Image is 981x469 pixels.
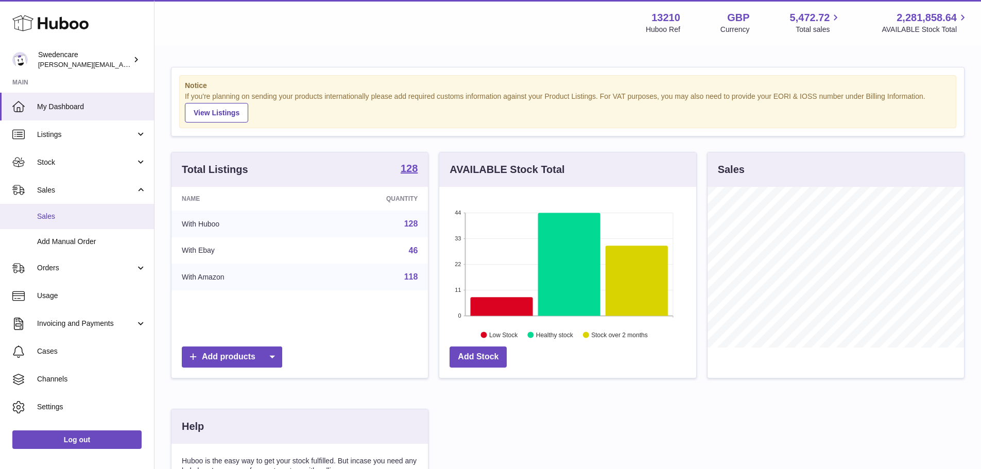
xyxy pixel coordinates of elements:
span: Settings [37,402,146,412]
span: Orders [37,263,135,273]
text: 44 [455,210,461,216]
text: Stock over 2 months [592,331,648,338]
text: Low Stock [489,331,518,338]
span: [PERSON_NAME][EMAIL_ADDRESS][DOMAIN_NAME] [38,60,206,68]
div: Swedencare [38,50,131,70]
th: Name [171,187,312,211]
td: With Amazon [171,264,312,290]
td: With Ebay [171,237,312,264]
strong: 13210 [651,11,680,25]
span: 5,472.72 [790,11,830,25]
a: Log out [12,430,142,449]
text: 22 [455,261,461,267]
div: If you're planning on sending your products internationally please add required customs informati... [185,92,951,123]
span: Invoicing and Payments [37,319,135,328]
a: 128 [404,219,418,228]
span: Channels [37,374,146,384]
text: Healthy stock [536,331,574,338]
a: 128 [401,163,418,176]
a: Add products [182,346,282,368]
strong: 128 [401,163,418,173]
td: With Huboo [171,211,312,237]
text: 0 [458,312,461,319]
a: 46 [409,246,418,255]
text: 11 [455,287,461,293]
h3: Sales [718,163,745,177]
a: View Listings [185,103,248,123]
span: Cases [37,346,146,356]
text: 33 [455,235,461,241]
div: Huboo Ref [646,25,680,34]
span: Sales [37,185,135,195]
span: Listings [37,130,135,140]
a: Add Stock [450,346,507,368]
div: Currency [720,25,750,34]
strong: GBP [727,11,749,25]
th: Quantity [312,187,428,211]
span: Sales [37,212,146,221]
span: Add Manual Order [37,237,146,247]
a: 5,472.72 Total sales [790,11,842,34]
a: 2,281,858.64 AVAILABLE Stock Total [882,11,969,34]
a: 118 [404,272,418,281]
span: AVAILABLE Stock Total [882,25,969,34]
img: rebecca.fall@swedencare.co.uk [12,52,28,67]
strong: Notice [185,81,951,91]
h3: Total Listings [182,163,248,177]
span: Usage [37,291,146,301]
span: My Dashboard [37,102,146,112]
span: Total sales [796,25,841,34]
h3: AVAILABLE Stock Total [450,163,564,177]
span: 2,281,858.64 [897,11,957,25]
span: Stock [37,158,135,167]
h3: Help [182,420,204,433]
